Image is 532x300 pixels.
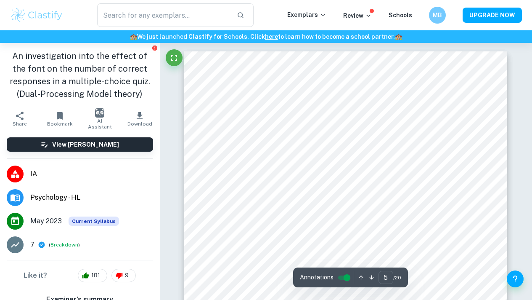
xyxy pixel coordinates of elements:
[78,269,107,282] div: 181
[463,8,522,23] button: UPGRADE NOW
[265,33,278,40] a: here
[152,45,158,51] button: Report issue
[40,107,80,131] button: Bookmark
[130,33,137,40] span: 🏫
[13,121,27,127] span: Share
[7,50,153,100] h1: An investigation into the effect of the font on the number of correct responses in a multiple-cho...
[95,108,104,118] img: AI Assistant
[24,271,47,281] h6: Like it?
[69,217,119,226] div: This exemplar is based on the current syllabus. Feel free to refer to it for inspiration/ideas wh...
[389,12,412,19] a: Schools
[2,32,530,41] h6: We just launched Clastify for Schools. Click to learn how to become a school partner.
[50,241,78,249] button: Breakdown
[287,10,326,19] p: Exemplars
[120,271,133,280] span: 9
[127,121,152,127] span: Download
[52,140,119,149] h6: View [PERSON_NAME]
[300,273,333,282] span: Annotations
[120,107,160,131] button: Download
[47,121,73,127] span: Bookmark
[7,137,153,152] button: View [PERSON_NAME]
[433,11,442,20] h6: MB
[85,118,115,130] span: AI Assistant
[30,193,153,203] span: Psychology - HL
[429,7,446,24] button: MB
[30,169,153,179] span: IA
[49,241,80,249] span: ( )
[80,107,120,131] button: AI Assistant
[97,3,230,27] input: Search for any exemplars...
[10,7,64,24] img: Clastify logo
[111,269,136,282] div: 9
[395,33,402,40] span: 🏫
[393,274,401,281] span: / 20
[166,49,183,66] button: Fullscreen
[69,217,119,226] span: Current Syllabus
[343,11,372,20] p: Review
[30,216,62,226] span: May 2023
[30,240,34,250] p: 7
[507,271,524,287] button: Help and Feedback
[87,271,105,280] span: 181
